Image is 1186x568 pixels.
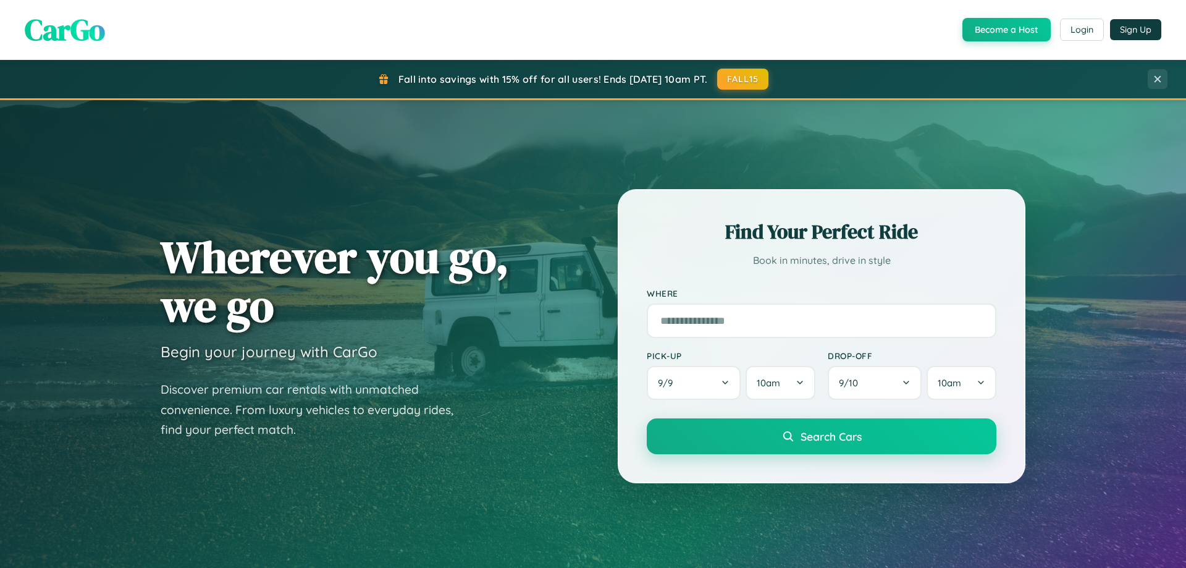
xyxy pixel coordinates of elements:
[746,366,815,400] button: 10am
[839,377,864,389] span: 9 / 10
[828,366,922,400] button: 9/10
[647,252,996,269] p: Book in minutes, drive in style
[828,350,996,361] label: Drop-off
[25,9,105,50] span: CarGo
[1110,19,1161,40] button: Sign Up
[801,430,862,443] span: Search Cars
[161,342,377,361] h3: Begin your journey with CarGo
[161,232,509,330] h1: Wherever you go, we go
[962,18,1051,41] button: Become a Host
[717,69,769,90] button: FALL15
[647,366,741,400] button: 9/9
[647,418,996,454] button: Search Cars
[1060,19,1104,41] button: Login
[647,350,815,361] label: Pick-up
[647,218,996,245] h2: Find Your Perfect Ride
[161,379,469,440] p: Discover premium car rentals with unmatched convenience. From luxury vehicles to everyday rides, ...
[757,377,780,389] span: 10am
[647,288,996,299] label: Where
[927,366,996,400] button: 10am
[398,73,708,85] span: Fall into savings with 15% off for all users! Ends [DATE] 10am PT.
[658,377,679,389] span: 9 / 9
[938,377,961,389] span: 10am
